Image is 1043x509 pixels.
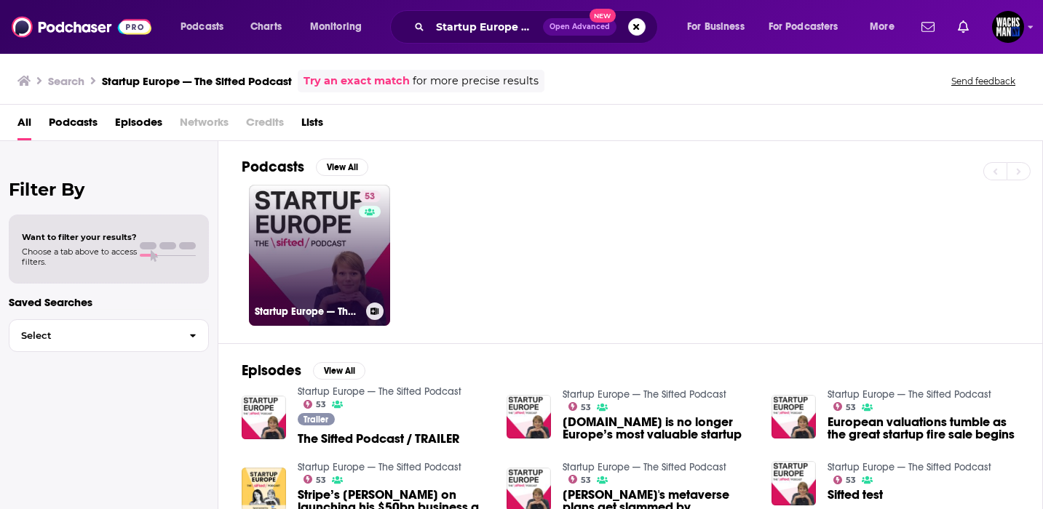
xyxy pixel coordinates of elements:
img: Sifted test [772,461,816,505]
span: Open Advanced [550,23,610,31]
span: 53 [846,404,856,411]
span: Select [9,331,178,340]
a: Checkout.com is no longer Europe’s most valuable startup [563,416,754,441]
a: PodcastsView All [242,158,368,176]
img: Checkout.com is no longer Europe’s most valuable startup [507,395,551,439]
div: Search podcasts, credits, & more... [404,10,672,44]
h2: Podcasts [242,158,304,176]
span: Monitoring [310,17,362,37]
img: Podchaser - Follow, Share and Rate Podcasts [12,13,151,41]
h2: Episodes [242,361,301,380]
span: Choose a tab above to access filters. [22,247,137,267]
span: Trailer [304,415,328,424]
a: Startup Europe — The Sifted Podcast [298,385,461,398]
a: Charts [241,15,290,39]
span: For Podcasters [769,17,838,37]
span: 53 [316,477,326,484]
h2: Filter By [9,179,209,200]
span: [DOMAIN_NAME] is no longer Europe’s most valuable startup [563,416,754,441]
button: Open AdvancedNew [543,18,616,36]
img: The Sifted Podcast / TRAILER [242,396,286,440]
a: 53 [568,402,592,411]
span: Podcasts [181,17,223,37]
input: Search podcasts, credits, & more... [430,15,543,39]
button: View All [316,159,368,176]
span: New [590,9,616,23]
a: Try an exact match [304,73,410,89]
h3: Search [48,74,84,88]
img: User Profile [992,11,1024,43]
a: Startup Europe — The Sifted Podcast [563,388,726,401]
p: Saved Searches [9,295,209,309]
a: Startup Europe — The Sifted Podcast [563,461,726,473]
span: More [870,17,895,37]
a: Episodes [115,111,162,140]
button: View All [313,362,365,380]
a: 53 [304,475,327,484]
a: European valuations tumble as the great startup fire sale begins [828,416,1019,441]
button: Show profile menu [992,11,1024,43]
a: Lists [301,111,323,140]
a: 53Startup Europe — The Sifted Podcast [249,185,390,326]
span: Credits [246,111,284,140]
h3: Startup Europe — The Sifted Podcast [255,305,360,318]
span: 53 [581,477,591,484]
span: Logged in as WachsmanNY [992,11,1024,43]
a: The Sifted Podcast / TRAILER [298,433,459,445]
button: open menu [860,15,913,39]
a: 53 [833,476,857,484]
span: 53 [581,404,591,411]
a: Startup Europe — The Sifted Podcast [828,388,991,401]
a: Sifted test [828,489,883,501]
span: Networks [180,111,229,140]
a: Show notifications dropdown [952,15,975,39]
button: open menu [759,15,860,39]
img: European valuations tumble as the great startup fire sale begins [772,395,816,439]
a: EpisodesView All [242,361,365,380]
a: 53 [359,191,381,202]
a: 53 [304,400,327,409]
a: Startup Europe — The Sifted Podcast [828,461,991,473]
a: Podcasts [49,111,98,140]
button: open menu [170,15,242,39]
span: For Business [687,17,745,37]
span: for more precise results [413,73,539,89]
button: Send feedback [947,75,1020,87]
a: 53 [568,475,592,484]
span: Want to filter your results? [22,232,137,242]
a: Startup Europe — The Sifted Podcast [298,461,461,473]
span: 53 [316,401,326,408]
a: All [17,111,31,140]
h3: Startup Europe — The Sifted Podcast [102,74,292,88]
button: Select [9,319,209,352]
span: 53 [365,190,375,204]
span: 53 [846,477,856,484]
a: 53 [833,402,857,411]
button: open menu [677,15,763,39]
a: Show notifications dropdown [916,15,940,39]
span: Charts [250,17,282,37]
button: open menu [300,15,381,39]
